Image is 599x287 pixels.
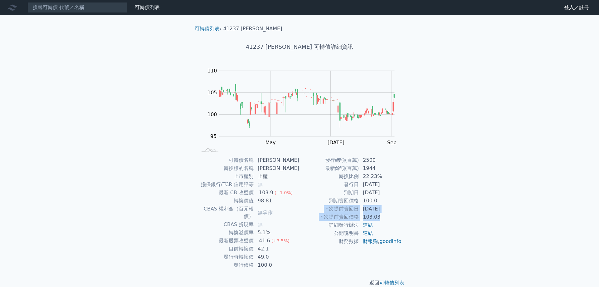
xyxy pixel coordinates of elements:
[299,205,359,213] td: 下次提前賣回日
[379,238,401,244] a: goodinfo
[359,213,402,221] td: 103.03
[299,172,359,181] td: 轉換比例
[197,237,254,245] td: 最新股票收盤價
[359,164,402,172] td: 1944
[204,68,404,146] g: Chart
[197,261,254,269] td: 發行價格
[359,205,402,213] td: [DATE]
[254,253,299,261] td: 49.0
[197,172,254,181] td: 上市櫃別
[190,279,409,287] p: 返回
[299,156,359,164] td: 發行總額(百萬)
[254,197,299,205] td: 98.81
[135,4,160,10] a: 可轉債列表
[299,164,359,172] td: 最新餘額(百萬)
[559,2,594,12] a: 登入／註冊
[223,25,282,32] li: 41237 [PERSON_NAME]
[275,190,293,195] span: (+1.0%)
[299,237,359,245] td: 財務數據
[359,237,402,245] td: ,
[387,140,397,146] tspan: Sep
[254,245,299,253] td: 42.1
[197,181,254,189] td: 擔保銀行/TCRI信用評等
[299,213,359,221] td: 下次提前賣回價格
[254,172,299,181] td: 上櫃
[207,90,217,96] tspan: 105
[379,280,404,286] a: 可轉債列表
[197,220,254,229] td: CBAS 折現率
[363,230,373,236] a: 連結
[299,181,359,189] td: 發行日
[197,164,254,172] td: 轉換標的名稱
[27,2,127,13] input: 搜尋可轉債 代號／名稱
[299,221,359,229] td: 詳細發行辦法
[363,222,373,228] a: 連結
[258,181,263,187] span: 無
[359,197,402,205] td: 100.0
[299,229,359,237] td: 公開說明書
[299,197,359,205] td: 到期賣回價格
[197,245,254,253] td: 目前轉換價
[568,257,599,287] iframe: Chat Widget
[363,238,378,244] a: 財報狗
[190,42,409,51] h1: 41237 [PERSON_NAME] 可轉債詳細資訊
[258,189,275,196] div: 103.9
[197,197,254,205] td: 轉換價值
[210,133,217,139] tspan: 95
[328,140,344,146] tspan: [DATE]
[359,189,402,197] td: [DATE]
[254,156,299,164] td: [PERSON_NAME]
[258,237,271,245] div: 41.6
[197,253,254,261] td: 發行時轉換價
[359,181,402,189] td: [DATE]
[207,111,217,117] tspan: 100
[359,172,402,181] td: 22.23%
[265,140,276,146] tspan: May
[271,238,290,243] span: (+3.5%)
[197,229,254,237] td: 轉換溢價率
[197,156,254,164] td: 可轉債名稱
[195,25,222,32] li: ›
[254,261,299,269] td: 100.0
[359,156,402,164] td: 2500
[568,257,599,287] div: 聊天小工具
[207,68,217,74] tspan: 110
[258,210,273,215] span: 無承作
[254,229,299,237] td: 5.1%
[254,164,299,172] td: [PERSON_NAME]
[299,189,359,197] td: 到期日
[258,221,263,227] span: 無
[197,205,254,220] td: CBAS 權利金（百元報價）
[195,26,220,32] a: 可轉債列表
[197,189,254,197] td: 最新 CB 收盤價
